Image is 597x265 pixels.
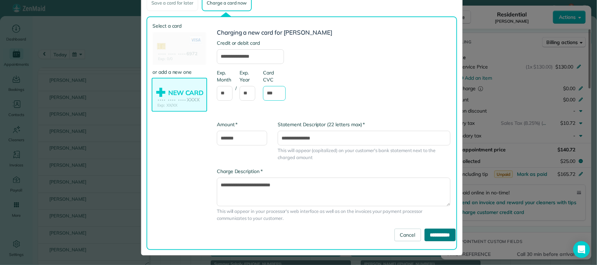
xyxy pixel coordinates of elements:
[152,22,206,29] label: Select a card
[217,40,450,46] label: Credit or debit card
[278,121,365,128] label: Statement Descriptor (22 letters max)
[233,69,240,108] div: /
[217,121,237,128] label: Amount
[217,168,263,175] label: Charge Description
[152,69,206,76] label: or add a new one
[217,69,233,83] label: Exp. Month
[278,147,450,161] span: This will appear (capitalized) on your customer's bank statement next to the charged amount
[395,229,421,241] a: Cancel
[217,29,450,36] h3: Charging a new card for [PERSON_NAME]
[263,69,291,83] label: Card CVC
[217,208,450,222] span: This will appear in your processor's web interface as well as on the invoices your payment proces...
[240,69,256,83] label: Exp. Year
[573,241,590,258] div: Open Intercom Messenger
